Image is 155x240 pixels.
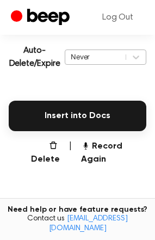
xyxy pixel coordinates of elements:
[81,140,146,166] button: Record Again
[49,215,128,232] a: [EMAIL_ADDRESS][DOMAIN_NAME]
[9,101,146,131] button: Insert into Docs
[9,44,60,70] p: Auto-Delete/Expire
[71,52,120,62] div: Never
[69,140,72,166] span: |
[22,140,60,166] button: Delete
[91,4,144,30] a: Log Out
[7,214,148,233] span: Contact us
[11,7,72,28] a: Beep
